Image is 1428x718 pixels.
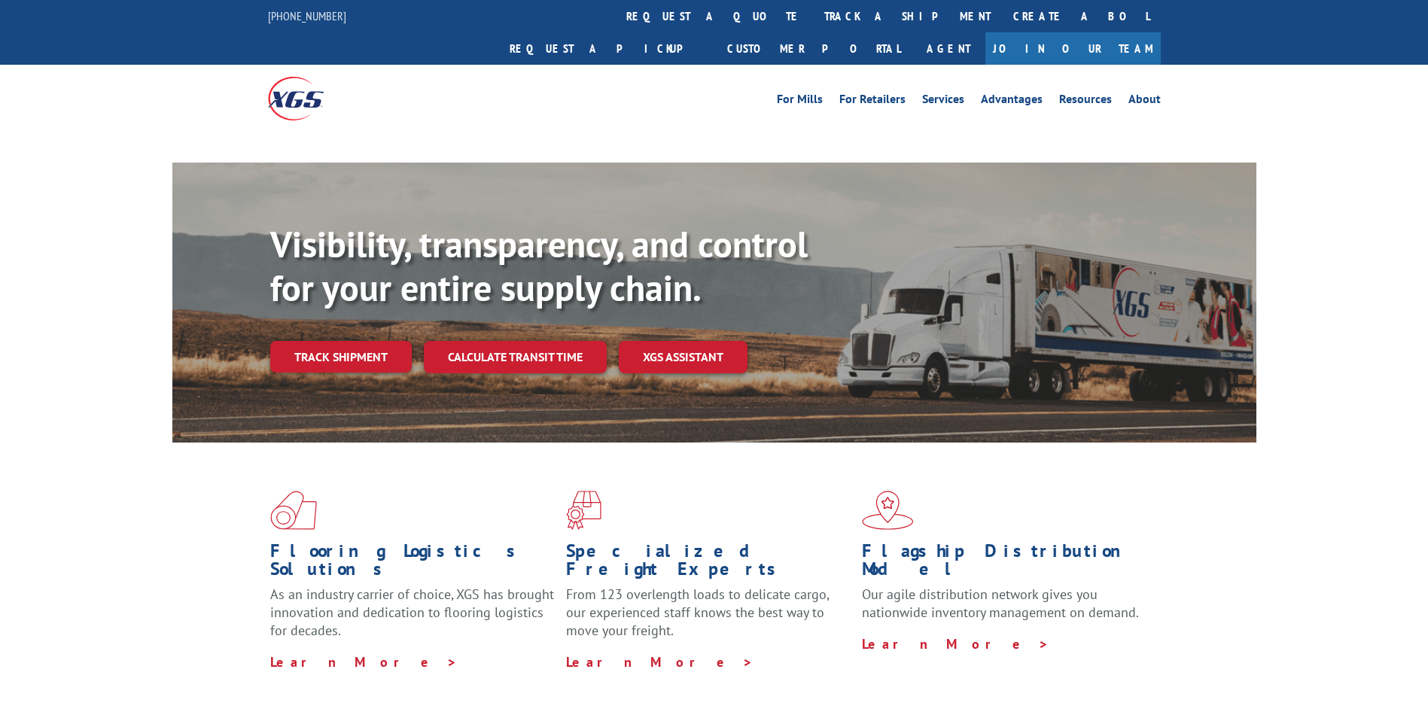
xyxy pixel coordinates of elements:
a: For Mills [777,93,823,110]
a: Resources [1059,93,1112,110]
a: Learn More > [862,635,1049,653]
a: Customer Portal [716,32,912,65]
a: Agent [912,32,985,65]
a: [PHONE_NUMBER] [268,8,346,23]
img: xgs-icon-flagship-distribution-model-red [862,491,914,530]
h1: Flagship Distribution Model [862,542,1146,586]
img: xgs-icon-total-supply-chain-intelligence-red [270,491,317,530]
img: xgs-icon-focused-on-flooring-red [566,491,601,530]
a: Request a pickup [498,32,716,65]
a: Track shipment [270,341,412,373]
a: About [1128,93,1161,110]
p: From 123 overlength loads to delicate cargo, our experienced staff knows the best way to move you... [566,586,851,653]
a: Advantages [981,93,1043,110]
span: Our agile distribution network gives you nationwide inventory management on demand. [862,586,1139,621]
a: Calculate transit time [424,341,607,373]
a: Learn More > [270,653,458,671]
a: Services [922,93,964,110]
span: As an industry carrier of choice, XGS has brought innovation and dedication to flooring logistics... [270,586,554,639]
a: Join Our Team [985,32,1161,65]
h1: Specialized Freight Experts [566,542,851,586]
a: Learn More > [566,653,754,671]
a: For Retailers [839,93,906,110]
b: Visibility, transparency, and control for your entire supply chain. [270,221,808,311]
h1: Flooring Logistics Solutions [270,542,555,586]
a: XGS ASSISTANT [619,341,747,373]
